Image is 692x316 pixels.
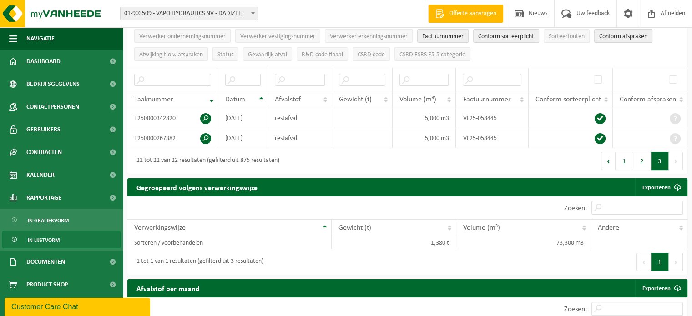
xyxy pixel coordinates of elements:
td: T250000267382 [127,128,218,148]
span: Afvalstof [275,96,301,103]
button: Verwerker vestigingsnummerVerwerker vestigingsnummer: Activate to sort [235,29,320,43]
button: Afwijking t.o.v. afsprakenAfwijking t.o.v. afspraken: Activate to sort [134,47,208,61]
span: Verwerker erkenningsnummer [330,33,408,40]
button: Next [669,253,683,271]
button: R&D code finaalR&amp;D code finaal: Activate to sort [297,47,348,61]
button: CSRD codeCSRD code: Activate to sort [353,47,390,61]
span: Datum [225,96,245,103]
label: Zoeken: [564,205,587,212]
button: Gevaarlijk afval : Activate to sort [243,47,292,61]
span: Offerte aanvragen [447,9,499,18]
span: Product Shop [26,273,68,296]
button: 1 [651,253,669,271]
a: In grafiekvorm [2,211,121,229]
span: Gewicht (t) [338,224,371,231]
td: 5,000 m3 [393,108,456,128]
span: Verwerkingswijze [134,224,186,231]
td: T250000342820 [127,108,218,128]
span: Conform sorteerplicht [478,33,534,40]
span: Factuurnummer [463,96,510,103]
span: Conform afspraken [599,33,647,40]
td: VF25-058445 [456,108,529,128]
span: Sorteerfouten [549,33,585,40]
span: Gebruikers [26,118,61,141]
span: In grafiekvorm [28,212,69,229]
button: 1 [616,152,633,170]
span: Gewicht (t) [339,96,372,103]
td: VF25-058445 [456,128,529,148]
span: Volume (m³) [399,96,436,103]
span: Contracten [26,141,62,164]
span: 01-903509 - VAPO HYDRAULICS NV - DADIZELE [121,7,258,20]
span: Navigatie [26,27,55,50]
button: CSRD ESRS E5-5 categorieCSRD ESRS E5-5 categorie: Activate to sort [394,47,470,61]
a: Exporteren [635,178,687,196]
span: Verwerker vestigingsnummer [240,33,315,40]
span: Afwijking t.o.v. afspraken [139,51,203,58]
span: In lijstvorm [28,231,60,249]
button: FactuurnummerFactuurnummer: Activate to sort [417,29,469,43]
div: 1 tot 1 van 1 resultaten (gefilterd uit 3 resultaten) [132,254,263,270]
span: Kalender [26,164,55,186]
td: restafval [268,128,332,148]
span: Documenten [26,251,65,273]
span: Conform afspraken [620,96,676,103]
a: Exporteren [635,279,687,297]
span: Volume (m³) [463,224,500,231]
td: [DATE] [218,108,268,128]
td: 73,300 m3 [456,236,591,249]
td: restafval [268,108,332,128]
h2: Afvalstof per maand [127,279,209,297]
span: CSRD code [358,51,385,58]
a: Offerte aanvragen [428,5,503,23]
span: CSRD ESRS E5-5 categorie [399,51,465,58]
button: 3 [651,152,669,170]
h2: Gegroepeerd volgens verwerkingswijze [127,178,267,196]
button: Verwerker ondernemingsnummerVerwerker ondernemingsnummer: Activate to sort [134,29,231,43]
span: Factuurnummer [422,33,464,40]
button: Next [669,152,683,170]
td: 5,000 m3 [393,128,456,148]
button: 2 [633,152,651,170]
button: Previous [601,152,616,170]
div: 21 tot 22 van 22 resultaten (gefilterd uit 875 resultaten) [132,153,279,169]
iframe: chat widget [5,296,152,316]
button: Conform afspraken : Activate to sort [594,29,652,43]
span: Bedrijfsgegevens [26,73,80,95]
td: Sorteren / voorbehandelen [127,236,332,249]
td: 1,380 t [332,236,456,249]
span: Rapportage [26,186,61,209]
button: StatusStatus: Activate to sort [212,47,238,61]
span: 01-903509 - VAPO HYDRAULICS NV - DADIZELE [120,7,258,20]
label: Zoeken: [564,306,587,313]
button: Verwerker erkenningsnummerVerwerker erkenningsnummer: Activate to sort [325,29,413,43]
td: [DATE] [218,128,268,148]
span: Contactpersonen [26,95,79,118]
a: In lijstvorm [2,231,121,248]
span: Dashboard [26,50,61,73]
span: Conform sorteerplicht [535,96,601,103]
button: Conform sorteerplicht : Activate to sort [473,29,539,43]
span: Andere [598,224,619,231]
span: Status [217,51,233,58]
button: SorteerfoutenSorteerfouten: Activate to sort [544,29,590,43]
span: Taaknummer [134,96,173,103]
span: Gevaarlijk afval [248,51,287,58]
span: R&D code finaal [302,51,343,58]
span: Verwerker ondernemingsnummer [139,33,226,40]
button: Previous [636,253,651,271]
